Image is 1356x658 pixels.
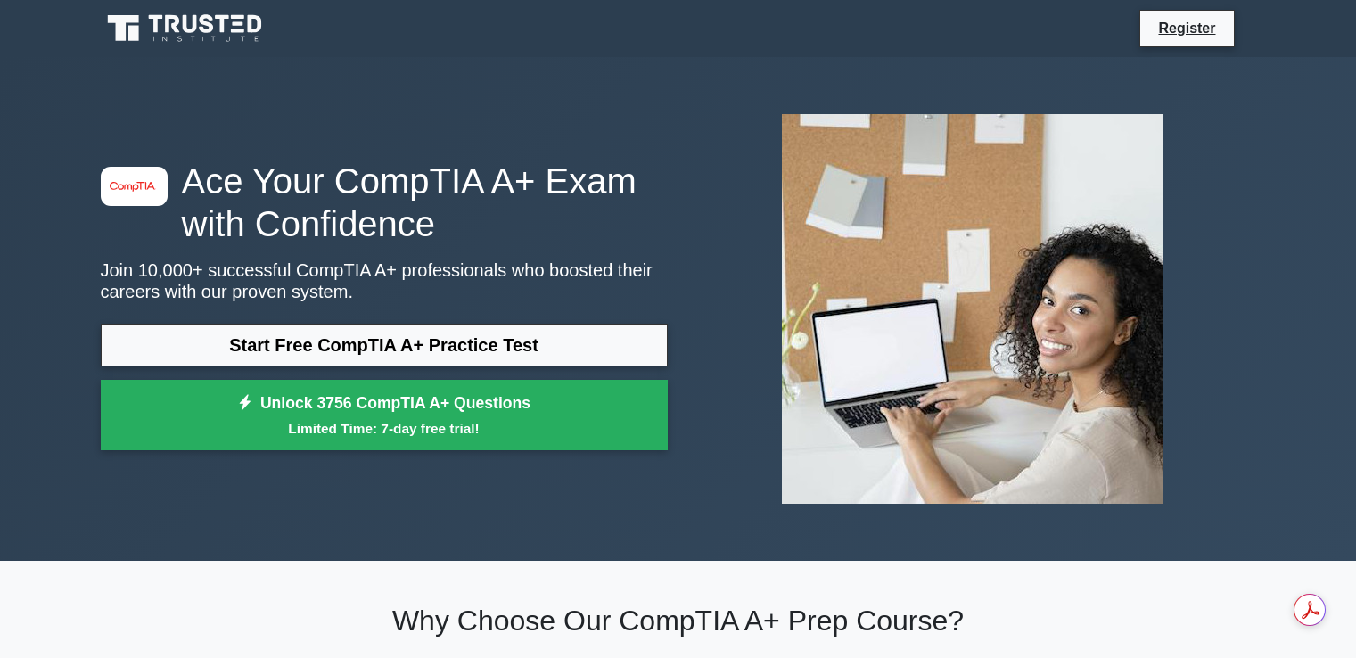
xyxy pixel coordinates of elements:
small: Limited Time: 7-day free trial! [123,418,645,439]
h2: Why Choose Our CompTIA A+ Prep Course? [101,604,1256,637]
a: Register [1147,17,1226,39]
p: Join 10,000+ successful CompTIA A+ professionals who boosted their careers with our proven system. [101,259,668,302]
a: Unlock 3756 CompTIA A+ QuestionsLimited Time: 7-day free trial! [101,380,668,451]
a: Start Free CompTIA A+ Practice Test [101,324,668,366]
h1: Ace Your CompTIA A+ Exam with Confidence [101,160,668,245]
